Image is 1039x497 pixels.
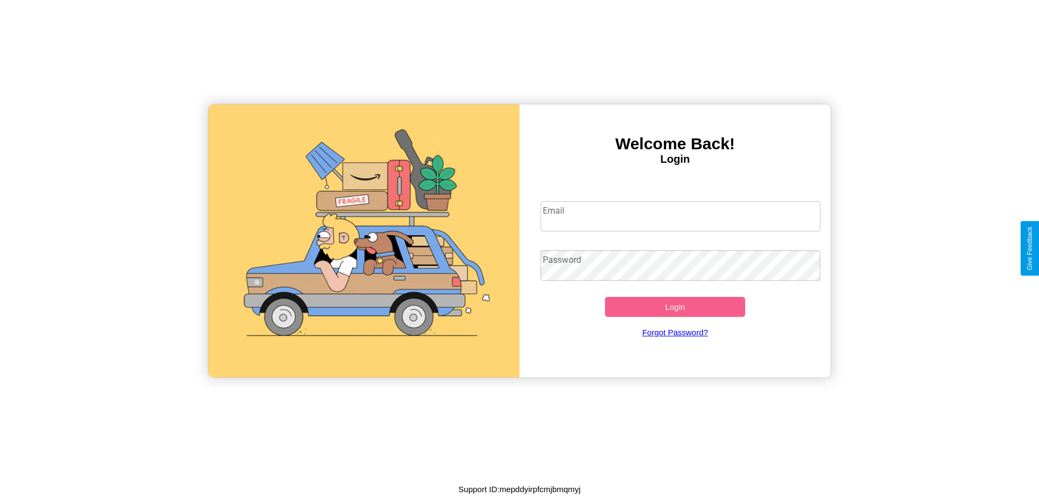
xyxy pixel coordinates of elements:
[458,482,581,496] p: Support ID: mepddyirpfcmjbmqmyj
[535,317,816,348] a: Forgot Password?
[1026,227,1034,270] div: Give Feedback
[519,135,831,153] h3: Welcome Back!
[208,104,519,377] img: gif
[519,153,831,165] h4: Login
[605,297,745,317] button: Login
